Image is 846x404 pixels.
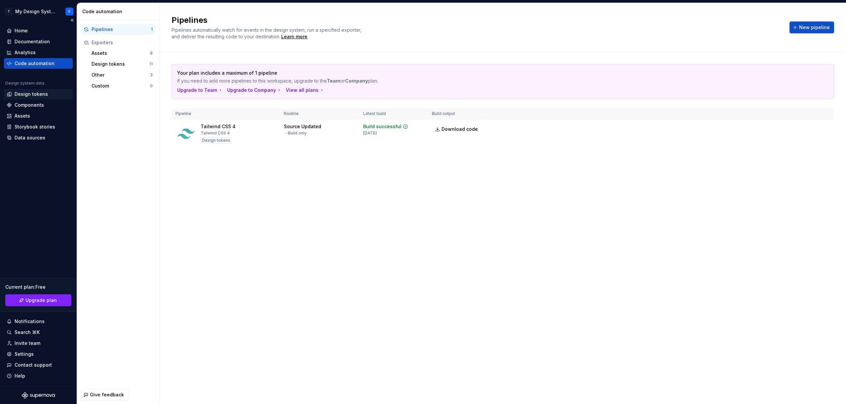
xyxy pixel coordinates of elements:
div: Tailwind CSS 4 [201,130,230,136]
a: Storybook stories [4,122,73,132]
strong: Company [345,78,368,84]
button: Collapse sidebar [67,16,77,25]
div: Design tokens [201,137,232,144]
div: 8 [150,51,153,56]
span: Download code [442,126,478,132]
div: Assets [15,113,30,119]
button: TMy Design SystemF [1,4,75,18]
div: Search ⌘K [15,329,40,336]
button: Give feedback [80,389,128,401]
span: . [280,34,308,39]
div: Design system data [5,81,44,86]
div: Home [15,27,28,34]
div: Exporters [92,39,153,46]
th: Pipeline [172,108,280,119]
div: Source Updated [284,123,321,130]
div: Custom [92,83,150,89]
div: 11 [149,61,153,67]
div: Components [15,102,44,108]
div: Code automation [82,8,157,15]
div: Settings [15,351,34,357]
div: Data sources [15,134,45,141]
div: Analytics [15,49,36,56]
div: [DATE] [363,130,377,136]
span: New pipeline [799,24,830,31]
button: View all plans [286,87,325,93]
span: Upgrade plan [25,297,57,304]
div: Current plan : Free [5,284,71,290]
div: My Design System [15,8,58,15]
p: Your plan includes a maximum of 1 pipeline [177,70,782,76]
div: Notifications [15,318,45,325]
div: 0 [150,83,153,89]
div: Code automation [15,60,55,67]
div: Help [15,373,25,379]
button: Contact support [4,360,73,370]
div: Storybook stories [15,124,55,130]
h2: Pipelines [172,15,782,25]
span: Give feedback [90,391,124,398]
button: Upgrade to Company [227,87,282,93]
div: Design tokens [92,61,149,67]
button: Help [4,371,73,381]
a: Documentation [4,36,73,47]
button: Pipelines1 [81,24,155,35]
th: Latest build [359,108,428,119]
div: Design tokens [15,91,48,97]
div: F [68,9,70,14]
button: Notifications [4,316,73,327]
a: Data sources [4,132,73,143]
a: Design tokens [4,89,73,99]
a: Assets [4,111,73,121]
a: Analytics [4,47,73,58]
div: Pipelines [92,26,151,33]
button: Custom0 [89,81,155,91]
button: Design tokens11 [89,59,155,69]
a: Components [4,100,73,110]
button: Search ⌘K [4,327,73,338]
div: Tailwind CSS 4 [201,123,236,130]
th: Routine [280,108,359,119]
div: Other [92,72,150,78]
button: Assets8 [89,48,155,58]
span: Pipelines automatically watch for events in the design system, run a specified exporter, and deli... [172,27,363,39]
div: Build successful [363,123,402,130]
p: If you need to add more pipelines to this workspace, upgrade to the or plan. [177,78,782,84]
a: Invite team [4,338,73,349]
strong: Team [327,78,340,84]
a: Code automation [4,58,73,69]
a: Download code [432,123,482,135]
th: Build output [428,108,486,119]
div: 3 [150,72,153,78]
div: Contact support [15,362,52,368]
button: New pipeline [789,21,834,33]
div: Invite team [15,340,40,347]
button: Upgrade to Team [177,87,223,93]
div: → Build only [284,130,307,136]
button: Other3 [89,70,155,80]
a: Settings [4,349,73,359]
div: T [5,8,13,16]
a: Home [4,25,73,36]
div: 1 [151,27,153,32]
svg: Supernova Logo [22,392,55,399]
a: Upgrade plan [5,294,71,306]
div: Documentation [15,38,50,45]
div: Assets [92,50,150,56]
a: Learn more [281,33,307,40]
